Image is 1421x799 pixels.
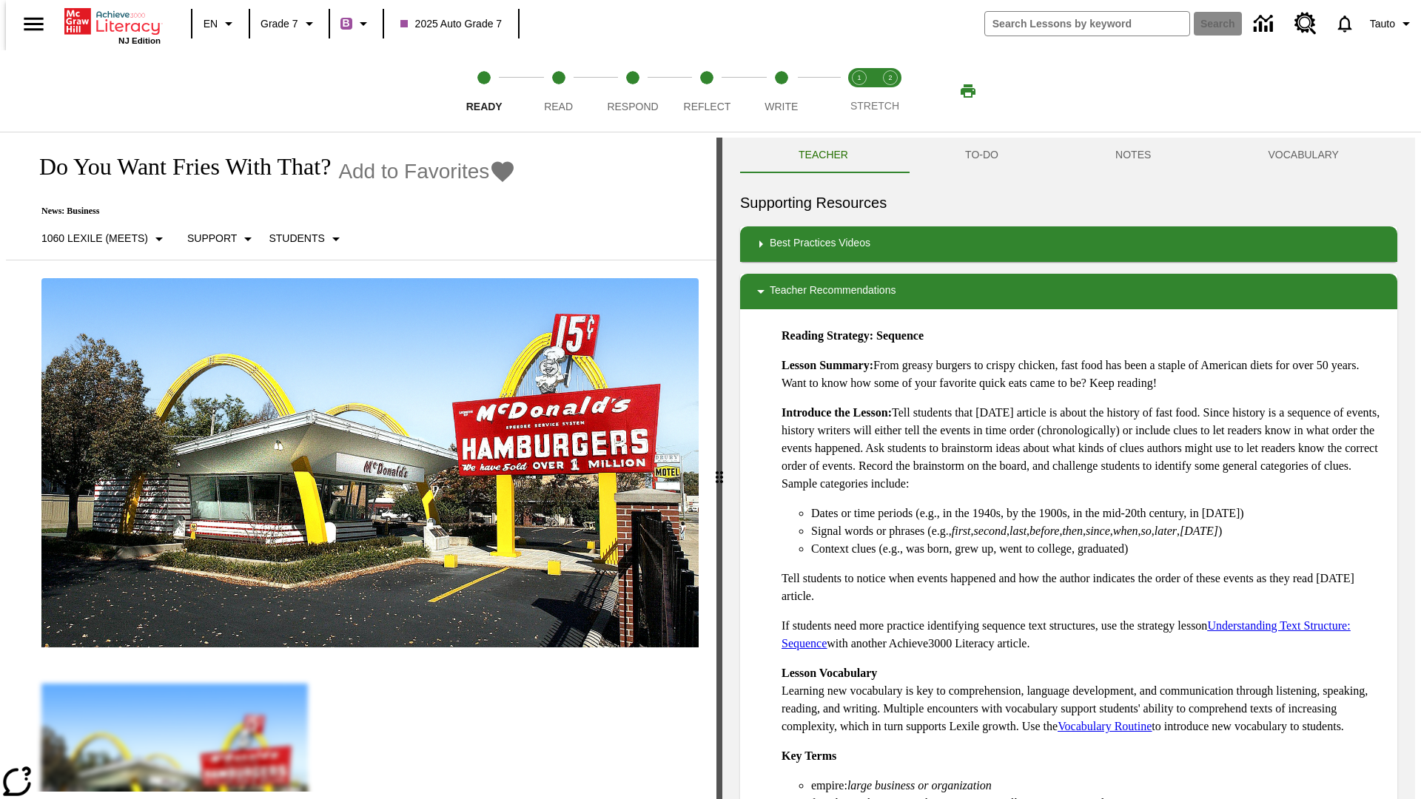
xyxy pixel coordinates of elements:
[263,226,350,252] button: Select Student
[782,359,873,371] strong: Lesson Summary:
[1010,525,1027,537] em: last
[118,36,161,45] span: NJ Edition
[740,138,1397,173] div: Instructional Panel Tabs
[850,100,899,112] span: STRETCH
[343,14,350,33] span: B
[1057,138,1209,173] button: NOTES
[441,50,527,132] button: Ready step 1 of 5
[1058,720,1152,732] a: Vocabulary Routine
[1155,525,1177,537] em: later
[907,138,1057,173] button: TO-DO
[684,101,731,112] span: Reflect
[782,664,1385,735] p: Learning new vocabulary is key to comprehension, language development, and communication through ...
[1086,525,1110,537] em: since
[876,329,924,342] strong: Sequence
[952,525,971,537] em: first
[838,50,881,132] button: Stretch Read step 1 of 2
[6,138,716,792] div: reading
[782,570,1385,605] p: Tell students to notice when events happened and how the author indicates the order of these even...
[770,283,896,300] p: Teacher Recommendations
[782,406,892,419] strong: Introduce the Lesson:
[1370,16,1395,32] span: Tauto
[811,777,1385,795] li: empire:
[400,16,503,32] span: 2025 Auto Grade 7
[544,101,573,112] span: Read
[739,50,824,132] button: Write step 5 of 5
[41,231,148,246] p: 1060 Lexile (Meets)
[740,191,1397,215] h6: Supporting Resources
[24,206,516,217] p: News: Business
[64,5,161,45] div: Home
[338,158,516,184] button: Add to Favorites - Do You Want Fries With That?
[1180,525,1218,537] em: [DATE]
[197,10,244,37] button: Language: EN, Select a language
[974,525,1007,537] em: second
[664,50,750,132] button: Reflect step 4 of 5
[722,138,1415,799] div: activity
[1209,138,1397,173] button: VOCABULARY
[782,329,873,342] strong: Reading Strategy:
[255,10,324,37] button: Grade: Grade 7, Select a grade
[1245,4,1286,44] a: Data Center
[740,138,907,173] button: Teacher
[204,16,218,32] span: EN
[782,357,1385,392] p: From greasy burgers to crispy chicken, fast food has been a staple of American diets for over 50 ...
[811,505,1385,522] li: Dates or time periods (e.g., in the 1940s, by the 1900s, in the mid-20th century, in [DATE])
[36,226,174,252] button: Select Lexile, 1060 Lexile (Meets)
[782,619,1351,650] a: Understanding Text Structure: Sequence
[782,617,1385,653] p: If students need more practice identifying sequence text structures, use the strategy lesson with...
[869,50,912,132] button: Stretch Respond step 2 of 2
[24,153,331,181] h1: Do You Want Fries With That?
[607,101,658,112] span: Respond
[944,78,992,104] button: Print
[12,2,56,46] button: Open side menu
[985,12,1189,36] input: search field
[181,226,263,252] button: Scaffolds, Support
[1062,525,1083,537] em: then
[888,74,892,81] text: 2
[269,231,324,246] p: Students
[782,404,1385,493] p: Tell students that [DATE] article is about the history of fast food. Since history is a sequence ...
[1326,4,1364,43] a: Notifications
[765,101,798,112] span: Write
[515,50,601,132] button: Read step 2 of 5
[1141,525,1152,537] em: so
[1113,525,1138,537] em: when
[770,235,870,253] p: Best Practices Videos
[1364,10,1421,37] button: Profile/Settings
[41,278,699,648] img: One of the first McDonald's stores, with the iconic red sign and golden arches.
[782,749,836,762] strong: Key Terms
[811,522,1385,540] li: Signal words or phrases (e.g., , , , , , , , , , )
[187,231,237,246] p: Support
[590,50,676,132] button: Respond step 3 of 5
[740,274,1397,309] div: Teacher Recommendations
[1029,525,1059,537] em: before
[261,16,298,32] span: Grade 7
[811,540,1385,558] li: Context clues (e.g., was born, grew up, went to college, graduated)
[857,74,861,81] text: 1
[716,138,722,799] div: Press Enter or Spacebar and then press right and left arrow keys to move the slider
[1286,4,1326,44] a: Resource Center, Will open in new tab
[782,667,877,679] strong: Lesson Vocabulary
[338,160,489,183] span: Add to Favorites
[335,10,378,37] button: Boost Class color is purple. Change class color
[740,226,1397,262] div: Best Practices Videos
[466,101,503,112] span: Ready
[847,779,992,792] em: large business or organization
